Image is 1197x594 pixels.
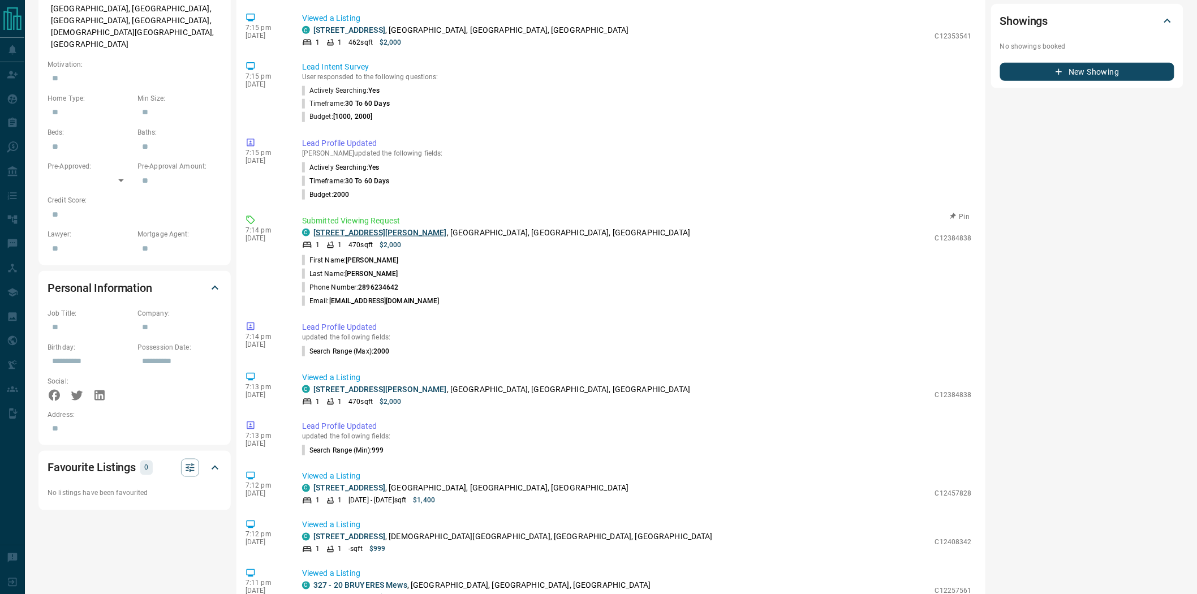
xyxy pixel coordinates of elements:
[302,519,972,531] p: Viewed a Listing
[345,270,398,278] span: [PERSON_NAME]
[372,446,384,454] span: 999
[246,32,285,40] p: [DATE]
[338,37,342,48] p: 1
[313,24,629,36] p: , [GEOGRAPHIC_DATA], [GEOGRAPHIC_DATA], [GEOGRAPHIC_DATA]
[302,420,972,432] p: Lead Profile Updated
[48,488,222,498] p: No listings have been favourited
[329,297,440,305] span: [EMAIL_ADDRESS][DOMAIN_NAME]
[48,274,222,302] div: Personal Information
[348,496,406,506] p: [DATE] - [DATE] sqft
[302,346,390,356] p: Search Range (Max) :
[48,342,132,352] p: Birthday:
[48,308,132,318] p: Job Title:
[137,342,222,352] p: Possession Date:
[246,72,285,80] p: 7:15 pm
[302,321,972,333] p: Lead Profile Updated
[1000,41,1174,51] p: No showings booked
[48,161,132,171] p: Pre-Approved:
[302,471,972,483] p: Viewed a Listing
[246,149,285,157] p: 7:15 pm
[313,384,690,395] p: , [GEOGRAPHIC_DATA], [GEOGRAPHIC_DATA], [GEOGRAPHIC_DATA]
[246,539,285,546] p: [DATE]
[246,234,285,242] p: [DATE]
[316,397,320,407] p: 1
[338,544,342,554] p: 1
[316,544,320,554] p: 1
[246,432,285,440] p: 7:13 pm
[137,161,222,171] p: Pre-Approval Amount:
[48,127,132,137] p: Beds:
[316,37,320,48] p: 1
[302,333,972,341] p: updated the following fields:
[313,25,385,35] a: [STREET_ADDRESS]
[302,190,349,200] p: Budget :
[338,240,342,250] p: 1
[246,391,285,399] p: [DATE]
[302,296,440,306] p: Email:
[302,372,972,384] p: Viewed a Listing
[316,240,320,250] p: 1
[348,240,373,250] p: 470 sqft
[368,87,379,94] span: Yes
[48,459,136,477] h2: Favourite Listings
[302,149,972,157] p: [PERSON_NAME] updated the following fields:
[48,410,222,420] p: Address:
[313,532,385,541] a: [STREET_ADDRESS]
[302,385,310,393] div: condos.ca
[368,163,379,171] span: Yes
[313,483,629,494] p: , [GEOGRAPHIC_DATA], [GEOGRAPHIC_DATA], [GEOGRAPHIC_DATA]
[246,490,285,498] p: [DATE]
[137,93,222,104] p: Min Size:
[302,445,384,455] p: Search Range (Min) :
[369,544,385,554] p: $999
[413,496,435,506] p: $1,400
[313,228,447,237] a: [STREET_ADDRESS][PERSON_NAME]
[358,283,398,291] span: 2896234642
[137,308,222,318] p: Company:
[348,397,373,407] p: 470 sqft
[246,341,285,348] p: [DATE]
[246,226,285,234] p: 7:14 pm
[246,157,285,165] p: [DATE]
[246,333,285,341] p: 7:14 pm
[144,462,149,474] p: 0
[302,26,310,34] div: condos.ca
[302,162,380,173] p: Actively Searching :
[246,80,285,88] p: [DATE]
[348,544,363,554] p: - sqft
[935,537,972,548] p: C12408342
[348,37,373,48] p: 462 sqft
[302,484,310,492] div: condos.ca
[302,229,310,236] div: condos.ca
[935,390,972,400] p: C12384838
[246,579,285,587] p: 7:11 pm
[338,397,342,407] p: 1
[935,31,972,41] p: C12353541
[346,256,398,264] span: [PERSON_NAME]
[137,127,222,137] p: Baths:
[48,454,222,481] div: Favourite Listings0
[1000,12,1048,30] h2: Showings
[338,496,342,506] p: 1
[302,282,399,292] p: Phone Number:
[333,113,373,120] span: [1000, 2000]
[302,255,399,265] p: First Name:
[313,484,385,493] a: [STREET_ADDRESS]
[302,215,972,227] p: Submitted Viewing Request
[48,195,222,205] p: Credit Score:
[302,73,972,81] p: User responsded to the following questions:
[313,227,690,239] p: , [GEOGRAPHIC_DATA], [GEOGRAPHIC_DATA], [GEOGRAPHIC_DATA]
[302,176,390,186] p: Timeframe :
[48,93,132,104] p: Home Type:
[1000,63,1174,81] button: New Showing
[137,229,222,239] p: Mortgage Agent:
[246,24,285,32] p: 7:15 pm
[935,233,972,243] p: C12384838
[302,432,972,440] p: updated the following fields:
[373,347,389,355] span: 2000
[48,229,132,239] p: Lawyer:
[313,385,447,394] a: [STREET_ADDRESS][PERSON_NAME]
[246,383,285,391] p: 7:13 pm
[345,177,389,185] span: 30 to 60 days
[48,376,132,386] p: Social:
